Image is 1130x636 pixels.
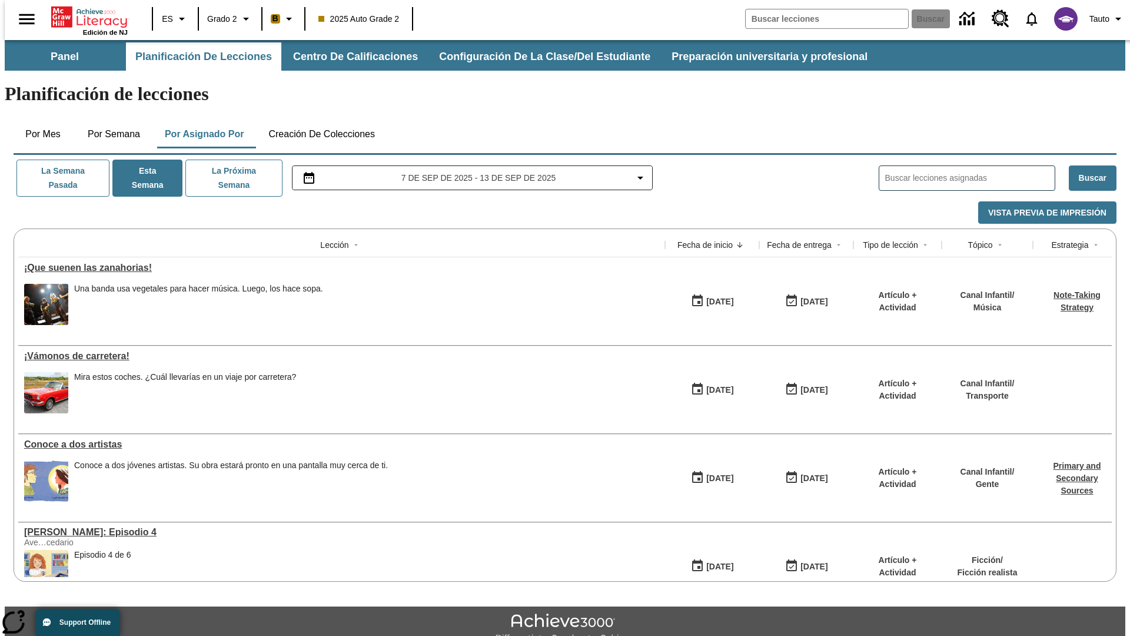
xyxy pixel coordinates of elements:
[968,239,992,251] div: Tópico
[918,238,932,252] button: Sort
[74,372,296,413] div: Mira estos coches. ¿Cuál llevarías en un viaje por carretera?
[706,471,733,486] div: [DATE]
[960,478,1015,491] p: Gente
[781,379,832,401] button: 09/07/25: Último día en que podrá accederse la lección
[859,466,936,491] p: Artículo + Actividad
[952,3,985,35] a: Centro de información
[960,466,1015,478] p: Canal Infantil /
[958,554,1018,567] p: Ficción /
[74,550,131,591] div: Episodio 4 de 6
[1047,4,1085,34] button: Escoja un nuevo avatar
[781,290,832,313] button: 09/07/25: Último día en que podrá accederse la lección
[24,439,659,450] a: Conoce a dos artistas, Lecciones
[74,461,388,502] div: Conoce a dos jóvenes artistas. Su obra estará pronto en una pantalla muy cerca de ti.
[112,160,182,197] button: Esta semana
[74,372,296,382] div: Mira estos coches. ¿Cuál llevarías en un viaje por carretera?
[14,120,72,148] button: Por mes
[960,289,1015,302] p: Canal Infantil /
[859,377,936,402] p: Artículo + Actividad
[35,609,120,636] button: Support Offline
[16,160,109,197] button: La semana pasada
[832,238,846,252] button: Sort
[284,42,427,71] button: Centro de calificaciones
[800,294,827,309] div: [DATE]
[1089,13,1109,25] span: Tauto
[859,289,936,314] p: Artículo + Actividad
[349,238,363,252] button: Sort
[800,383,827,397] div: [DATE]
[24,527,659,538] div: Elena Menope: Episodio 4
[800,559,827,574] div: [DATE]
[24,372,68,413] img: Un auto Ford Mustang rojo descapotable estacionado en un suelo adoquinado delante de un campo
[1085,8,1130,29] button: Perfil/Configuración
[985,3,1016,35] a: Centro de recursos, Se abrirá en una pestaña nueva.
[24,439,659,450] div: Conoce a dos artistas
[1069,165,1116,191] button: Buscar
[157,8,194,29] button: Lenguaje: ES, Selecciona un idioma
[78,120,149,148] button: Por semana
[320,239,348,251] div: Lección
[126,42,281,71] button: Planificación de lecciones
[24,284,68,325] img: Un grupo de personas vestidas de negro toca música en un escenario.
[859,554,936,579] p: Artículo + Actividad
[706,294,733,309] div: [DATE]
[318,13,400,25] span: 2025 Auto Grade 2
[958,567,1018,579] p: Ficción realista
[24,351,659,362] div: ¡Vámonos de carretera!
[24,538,201,547] div: Ave…cedario
[401,172,556,184] span: 7 de sep de 2025 - 13 de sep de 2025
[74,550,131,560] div: Episodio 4 de 6
[259,120,384,148] button: Creación de colecciones
[266,8,301,29] button: Boost El color de la clase es anaranjado claro. Cambiar el color de la clase.
[51,4,128,36] div: Portada
[185,160,282,197] button: La próxima semana
[162,13,173,25] span: ES
[1053,461,1101,495] a: Primary and Secondary Sources
[24,351,659,362] a: ¡Vámonos de carretera!, Lecciones
[207,13,237,25] span: Grado 2
[767,239,832,251] div: Fecha de entrega
[74,284,323,294] div: Una banda usa vegetales para hacer música. Luego, los hace sopa.
[24,461,68,502] img: Un autorretrato caricaturesco de Maya Halko y uno realista de Lyla Sowder-Yuson.
[800,471,827,486] div: [DATE]
[272,11,278,26] span: B
[24,527,659,538] a: Elena Menope: Episodio 4, Lecciones
[687,290,737,313] button: 09/07/25: Primer día en que estuvo disponible la lección
[978,201,1116,224] button: Vista previa de impresión
[430,42,660,71] button: Configuración de la clase/del estudiante
[155,120,254,148] button: Por asignado por
[687,555,737,578] button: 09/07/25: Primer día en que estuvo disponible la lección
[677,239,733,251] div: Fecha de inicio
[885,170,1055,187] input: Buscar lecciones asignadas
[781,555,832,578] button: 09/07/25: Último día en que podrá accederse la lección
[633,171,647,185] svg: Collapse Date Range Filter
[51,5,128,29] a: Portada
[9,2,44,37] button: Abrir el menú lateral
[960,390,1015,402] p: Transporte
[74,284,323,325] span: Una banda usa vegetales para hacer música. Luego, los hace sopa.
[993,238,1007,252] button: Sort
[5,83,1125,105] h1: Planificación de lecciones
[960,302,1015,314] p: Música
[5,40,1125,71] div: Subbarra de navegación
[297,171,648,185] button: Seleccione el intervalo de fechas opción del menú
[83,29,128,36] span: Edición de NJ
[59,618,111,627] span: Support Offline
[5,42,878,71] div: Subbarra de navegación
[1053,290,1101,312] a: Note-Taking Strategy
[1016,4,1047,34] a: Notificaciones
[24,550,68,591] img: Elena está sentada en la mesa de clase, poniendo pegamento en un trozo de papel. Encima de la mes...
[202,8,258,29] button: Grado: Grado 2, Elige un grado
[24,263,659,273] a: ¡Que suenen las zanahorias!, Lecciones
[733,238,747,252] button: Sort
[74,461,388,471] div: Conoce a dos jóvenes artistas. Su obra estará pronto en una pantalla muy cerca de ti.
[781,467,832,489] button: 09/07/25: Último día en que podrá accederse la lección
[863,239,918,251] div: Tipo de lección
[24,263,659,273] div: ¡Que suenen las zanahorias!
[960,377,1015,390] p: Canal Infantil /
[1089,238,1103,252] button: Sort
[687,379,737,401] button: 09/07/25: Primer día en que estuvo disponible la lección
